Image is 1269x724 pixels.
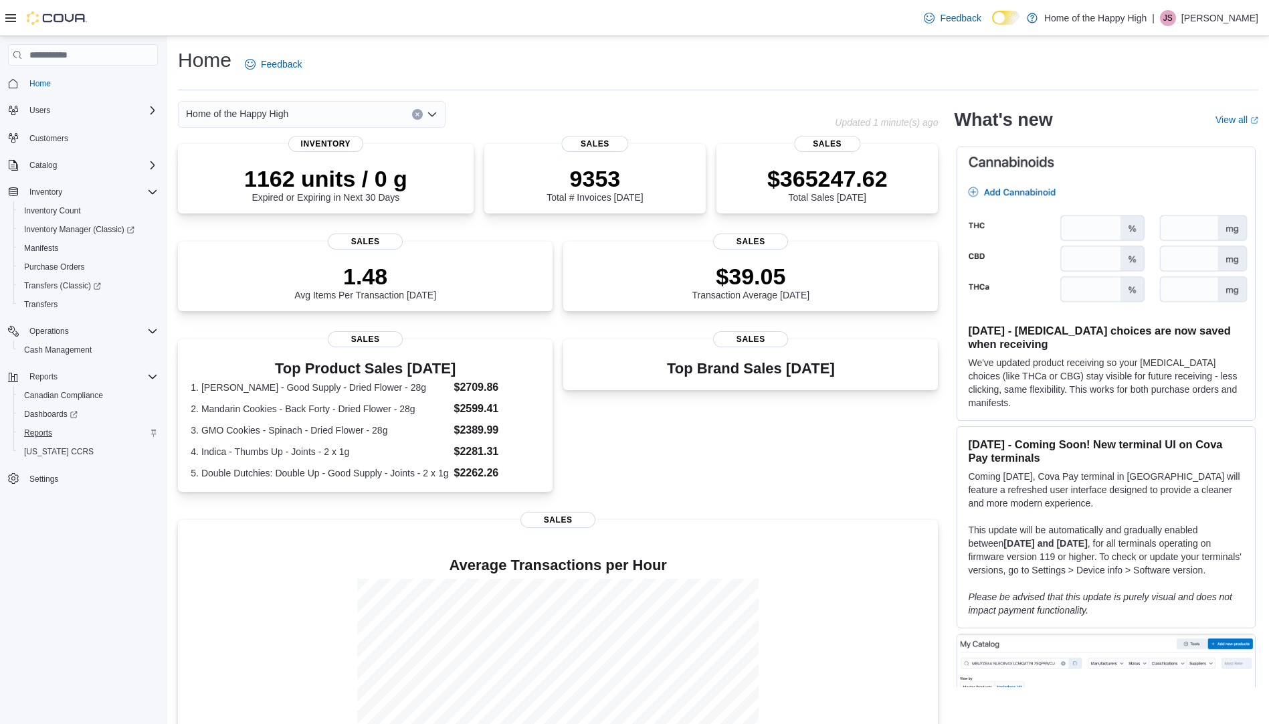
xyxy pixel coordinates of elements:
[24,184,68,200] button: Inventory
[19,240,64,256] a: Manifests
[13,239,163,258] button: Manifests
[547,165,643,203] div: Total # Invoices [DATE]
[29,326,69,337] span: Operations
[24,471,64,487] a: Settings
[713,331,788,347] span: Sales
[3,101,163,120] button: Users
[29,133,68,144] span: Customers
[19,278,106,294] a: Transfers (Classic)
[24,323,74,339] button: Operations
[520,512,595,528] span: Sales
[19,387,108,403] a: Canadian Compliance
[13,341,163,359] button: Cash Management
[3,74,163,93] button: Home
[24,280,101,291] span: Transfers (Classic)
[454,465,540,481] dd: $2262.26
[189,557,927,573] h4: Average Transactions per Hour
[29,371,58,382] span: Reports
[954,109,1052,130] h2: What's new
[178,47,231,74] h1: Home
[968,356,1244,410] p: We've updated product receiving so your [MEDICAL_DATA] choices (like THCa or CBG) stay visible fo...
[328,331,403,347] span: Sales
[692,263,810,290] p: $39.05
[13,424,163,442] button: Reports
[767,165,888,192] p: $365247.62
[968,470,1244,510] p: Coming [DATE], Cova Pay terminal in [GEOGRAPHIC_DATA] will feature a refreshed user interface des...
[3,367,163,386] button: Reports
[19,259,158,275] span: Purchase Orders
[13,405,163,424] a: Dashboards
[191,466,448,480] dt: 5. Double Dutchies: Double Up - Good Supply - Joints - 2 x 1g
[19,444,158,460] span: Washington CCRS
[191,445,448,458] dt: 4. Indica - Thumbs Up - Joints - 2 x 1g
[767,165,888,203] div: Total Sales [DATE]
[19,221,140,238] a: Inventory Manager (Classic)
[19,425,58,441] a: Reports
[1181,10,1258,26] p: [PERSON_NAME]
[29,160,57,171] span: Catalog
[1160,10,1176,26] div: Jessica Sproul
[24,129,158,146] span: Customers
[24,184,158,200] span: Inventory
[294,263,436,300] div: Avg Items Per Transaction [DATE]
[19,203,158,219] span: Inventory Count
[19,296,158,312] span: Transfers
[412,109,423,120] button: Clear input
[427,109,437,120] button: Open list of options
[24,262,85,272] span: Purchase Orders
[454,422,540,438] dd: $2389.99
[19,259,90,275] a: Purchase Orders
[29,187,62,197] span: Inventory
[29,474,58,484] span: Settings
[3,322,163,341] button: Operations
[191,381,448,394] dt: 1. [PERSON_NAME] - Good Supply - Dried Flower - 28g
[19,387,158,403] span: Canadian Compliance
[24,157,62,173] button: Catalog
[24,369,63,385] button: Reports
[3,156,163,175] button: Catalog
[19,406,83,422] a: Dashboards
[27,11,87,25] img: Cova
[191,361,540,377] h3: Top Product Sales [DATE]
[1163,10,1173,26] span: JS
[24,390,103,401] span: Canadian Compliance
[13,220,163,239] a: Inventory Manager (Classic)
[294,263,436,290] p: 1.48
[288,136,363,152] span: Inventory
[19,240,158,256] span: Manifests
[24,470,158,487] span: Settings
[24,446,94,457] span: [US_STATE] CCRS
[1215,114,1258,125] a: View allExternal link
[24,243,58,254] span: Manifests
[24,102,158,118] span: Users
[968,592,1232,616] em: Please be advised that this update is purely visual and does not impact payment functionality.
[13,295,163,314] button: Transfers
[454,401,540,417] dd: $2599.41
[239,51,307,78] a: Feedback
[13,201,163,220] button: Inventory Count
[19,342,158,358] span: Cash Management
[918,5,986,31] a: Feedback
[562,136,628,152] span: Sales
[968,523,1244,577] p: This update will be automatically and gradually enabled between , for all terminals operating on ...
[3,128,163,147] button: Customers
[835,117,938,128] p: Updated 1 minute(s) ago
[24,205,81,216] span: Inventory Count
[24,157,158,173] span: Catalog
[244,165,407,192] p: 1162 units / 0 g
[244,165,407,203] div: Expired or Expiring in Next 30 Days
[24,369,158,385] span: Reports
[19,278,158,294] span: Transfers (Classic)
[454,444,540,460] dd: $2281.31
[692,263,810,300] div: Transaction Average [DATE]
[24,130,74,147] a: Customers
[29,78,51,89] span: Home
[19,425,158,441] span: Reports
[24,102,56,118] button: Users
[328,234,403,250] span: Sales
[713,234,788,250] span: Sales
[24,76,56,92] a: Home
[3,469,163,488] button: Settings
[24,345,92,355] span: Cash Management
[13,386,163,405] button: Canadian Compliance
